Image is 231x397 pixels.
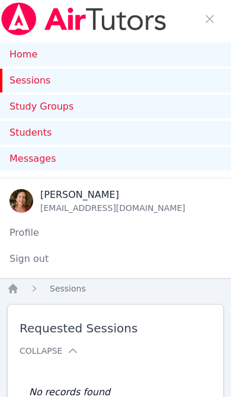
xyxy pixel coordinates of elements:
[20,345,79,357] button: Collapse
[50,284,86,293] span: Sessions
[40,188,185,202] div: [PERSON_NAME]
[9,152,56,166] span: Messages
[40,202,185,214] div: [EMAIL_ADDRESS][DOMAIN_NAME]
[20,321,211,335] span: Requested Sessions
[50,283,86,294] a: Sessions
[7,283,224,294] nav: Breadcrumb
